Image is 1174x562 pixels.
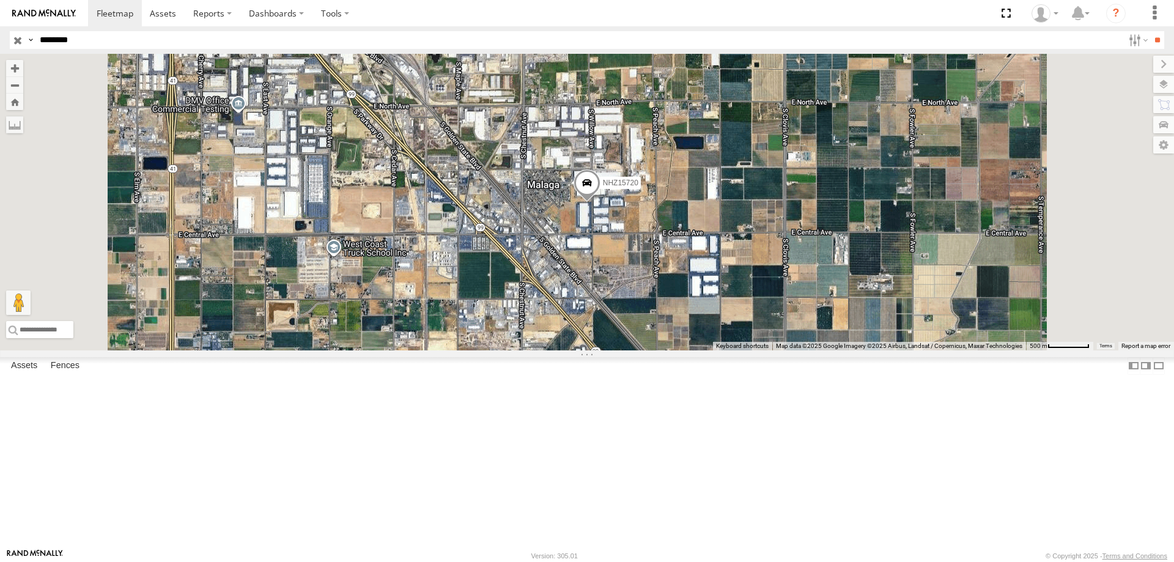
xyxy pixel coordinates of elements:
button: Drag Pegman onto the map to open Street View [6,290,31,315]
button: Zoom Home [6,94,23,110]
a: Report a map error [1121,342,1170,349]
label: Search Query [26,31,35,49]
label: Measure [6,116,23,133]
span: NHZ15720 [603,179,638,187]
label: Fences [45,357,86,374]
button: Zoom out [6,76,23,94]
i: ? [1106,4,1126,23]
a: Terms [1099,344,1112,349]
span: Map data ©2025 Google Imagery ©2025 Airbus, Landsat / Copernicus, Maxar Technologies [776,342,1022,349]
label: Map Settings [1153,136,1174,153]
span: 500 m [1030,342,1047,349]
img: rand-logo.svg [12,9,76,18]
a: Terms and Conditions [1102,552,1167,560]
label: Dock Summary Table to the Left [1128,357,1140,375]
div: Version: 305.01 [531,552,578,560]
button: Keyboard shortcuts [716,342,769,350]
label: Hide Summary Table [1153,357,1165,375]
div: © Copyright 2025 - [1046,552,1167,560]
label: Search Filter Options [1124,31,1150,49]
button: Map Scale: 500 m per 65 pixels [1026,342,1093,350]
a: Visit our Website [7,550,63,562]
div: Zulema McIntosch [1027,4,1063,23]
button: Zoom in [6,60,23,76]
label: Assets [5,357,43,374]
label: Dock Summary Table to the Right [1140,357,1152,375]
